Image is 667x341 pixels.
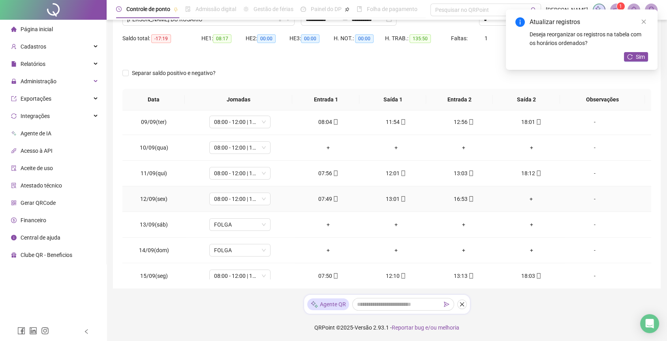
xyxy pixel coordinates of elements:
[201,34,246,43] div: HE 1:
[640,314,659,333] div: Open Intercom Messenger
[21,252,72,258] span: Clube QR - Beneficios
[451,35,469,41] span: Faltas:
[41,327,49,335] span: instagram
[126,6,170,12] span: Controle de ponto
[368,118,423,126] div: 11:54
[21,148,53,154] span: Acesso à API
[214,167,266,179] span: 08:00 - 12:00 | 13:00 - 18:00
[141,170,167,176] span: 11/09(qui)
[21,217,46,223] span: Financeiro
[531,7,537,13] span: search
[368,246,423,255] div: +
[571,272,618,280] div: -
[141,119,167,125] span: 09/09(ter)
[139,247,169,253] span: 14/09(dom)
[21,26,53,32] span: Página inicial
[436,246,491,255] div: +
[301,195,356,203] div: 07:49
[301,246,356,255] div: +
[392,324,459,331] span: Reportar bug e/ou melhoria
[368,169,423,178] div: 12:01
[436,272,491,280] div: 13:13
[151,34,171,43] span: -17:19
[355,324,372,331] span: Versão
[334,34,385,43] div: H. NOT.:
[571,195,618,203] div: -
[243,6,249,12] span: sun
[342,16,348,22] span: to
[122,89,185,111] th: Data
[311,6,342,12] span: Painel do DP
[310,300,318,309] img: sparkle-icon.fc2bf0ac1784a2077858766a79e2daf3.svg
[535,170,541,176] span: mobile
[214,219,266,230] span: FOLGA
[571,118,618,126] div: -
[84,329,89,334] span: left
[11,61,17,67] span: file
[29,327,37,335] span: linkedin
[560,89,645,111] th: Observações
[332,196,338,202] span: mobile
[368,272,423,280] div: 12:10
[468,273,474,279] span: mobile
[515,17,525,27] span: info-circle
[504,220,559,229] div: +
[627,54,633,60] span: reload
[11,252,17,258] span: gift
[21,61,45,67] span: Relatórios
[385,34,451,43] div: H. TRAB.:
[400,170,406,176] span: mobile
[571,143,618,152] div: -
[11,235,17,240] span: info-circle
[546,6,588,14] span: [PERSON_NAME]
[292,89,359,111] th: Entrada 1
[641,19,646,24] span: close
[195,6,236,12] span: Admissão digital
[436,118,491,126] div: 12:56
[17,327,25,335] span: facebook
[571,246,618,255] div: -
[11,200,17,206] span: qrcode
[301,272,356,280] div: 07:50
[21,130,51,137] span: Agente de IA
[504,272,559,280] div: 18:03
[368,195,423,203] div: 13:01
[21,200,56,206] span: Gerar QRCode
[400,196,406,202] span: mobile
[301,6,306,12] span: dashboard
[214,193,266,205] span: 08:00 - 12:00 | 13:00 - 18:00
[214,116,266,128] span: 08:00 - 12:00 | 13:00 - 18:00
[21,113,50,119] span: Integrações
[301,143,356,152] div: +
[613,6,620,13] span: notification
[630,6,637,13] span: bell
[436,195,491,203] div: 16:53
[368,143,423,152] div: +
[307,298,349,310] div: Agente QR
[332,170,338,176] span: mobile
[11,165,17,171] span: audit
[332,273,338,279] span: mobile
[639,17,648,26] a: Close
[444,302,449,307] span: send
[459,302,465,307] span: close
[357,6,362,12] span: book
[535,119,541,125] span: mobile
[21,43,46,50] span: Cadastros
[355,34,374,43] span: 00:00
[400,273,406,279] span: mobile
[11,79,17,84] span: lock
[173,7,178,12] span: pushpin
[214,270,266,282] span: 08:00 - 12:00 | 13:00 - 18:00
[636,52,645,61] span: Sim
[11,96,17,101] span: export
[21,182,62,189] span: Atestado técnico
[289,34,334,43] div: HE 3:
[140,273,168,279] span: 15/09(seg)
[410,34,431,43] span: 135:50
[595,6,603,14] img: sparkle-icon.fc2bf0ac1784a2077858766a79e2daf3.svg
[140,196,167,202] span: 12/09(sex)
[530,30,648,47] div: Deseja reorganizar os registros na tabela com os horários ordenados?
[21,96,51,102] span: Exportações
[468,170,474,176] span: mobile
